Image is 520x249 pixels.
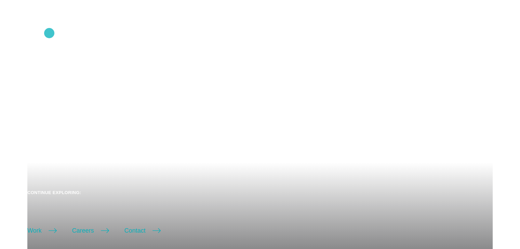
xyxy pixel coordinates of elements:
h1: Oops, you really shouldn’t be here! [27,98,493,126]
a: Work [27,226,57,235]
a: Contact [124,226,161,235]
button: Open [480,28,497,42]
a: Careers [72,226,109,235]
h5: Continue exploring: [27,190,493,195]
div: #404 [255,27,265,40]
